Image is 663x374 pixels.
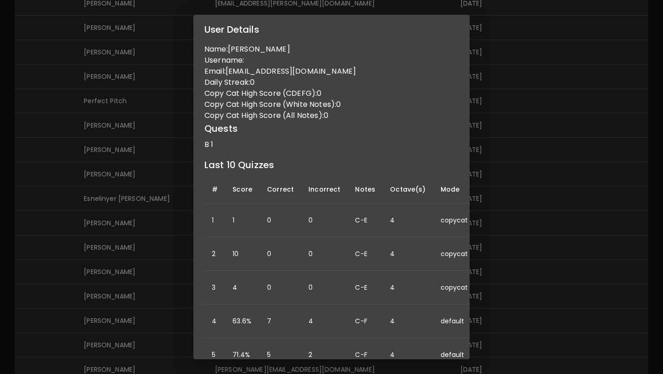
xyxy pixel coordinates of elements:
p: Email: [EMAIL_ADDRESS][DOMAIN_NAME] [204,66,459,77]
td: default [433,304,476,338]
td: 4 [204,304,225,338]
th: # [204,175,225,204]
td: 4 [383,304,433,338]
p: B 1 [204,139,459,150]
td: 7 [260,304,301,338]
td: 4 [301,304,348,338]
td: 1 [225,204,260,237]
p: Copy Cat High Score (All Notes): 0 [204,110,459,121]
td: copycat [433,237,476,271]
td: 2 [301,338,348,372]
td: 0 [301,204,348,237]
p: Name: [PERSON_NAME] [204,44,459,55]
td: copycat [433,204,476,237]
td: C-F [348,338,383,372]
th: Octave(s) [383,175,433,204]
th: Correct [260,175,301,204]
td: 4 [225,271,260,304]
th: Score [225,175,260,204]
th: Mode [433,175,476,204]
td: C-E [348,271,383,304]
td: C-E [348,204,383,237]
td: 5 [260,338,301,372]
td: 0 [301,271,348,304]
td: 5 [204,338,225,372]
td: 2 [204,237,225,271]
h6: Last 10 Quizzes [204,158,459,172]
td: 4 [383,237,433,271]
p: Copy Cat High Score (White Notes): 0 [204,99,459,110]
td: 71.4% [225,338,260,372]
td: 0 [260,237,301,271]
td: copycat [433,271,476,304]
p: Daily Streak: 0 [204,77,459,88]
td: C-F [348,304,383,338]
th: Notes [348,175,383,204]
td: 4 [383,338,433,372]
th: Incorrect [301,175,348,204]
td: 0 [301,237,348,271]
td: C-E [348,237,383,271]
td: 0 [260,204,301,237]
h6: Quests [204,121,459,136]
h2: User Details [193,15,470,44]
td: 4 [383,204,433,237]
td: 4 [383,271,433,304]
td: 10 [225,237,260,271]
td: 0 [260,271,301,304]
p: Copy Cat High Score (CDEFG): 0 [204,88,459,99]
td: 63.6% [225,304,260,338]
td: 3 [204,271,225,304]
td: default [433,338,476,372]
p: Username: [204,55,459,66]
td: 1 [204,204,225,237]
